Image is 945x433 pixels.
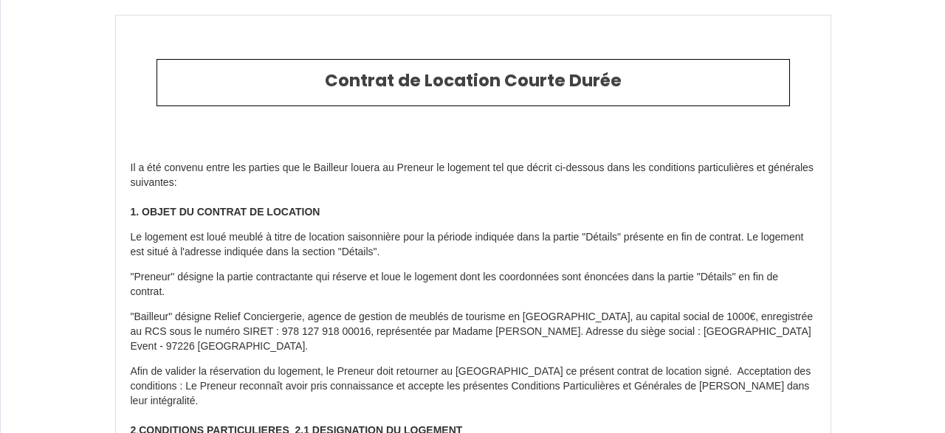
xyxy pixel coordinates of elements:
[131,206,320,218] strong: 1. OBJET DU CONTRAT DE LOCATION
[168,71,778,91] h2: Contrat de Location Courte Durée
[131,270,816,299] p: "Preneur" désigne la partie contractante qui réserve et loue le logement dont les coordonnées son...
[131,230,816,260] p: Le logement est loué meublé à titre de location saisonnière pour la période indiquée dans la part...
[131,161,816,220] p: Il a été convenu entre les parties que le Bailleur louera au Preneur le logement tel que décrit c...
[131,310,816,354] p: "Bailleur" désigne Relief Conciergerie, agence de gestion de meublés de tourisme en [GEOGRAPHIC_D...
